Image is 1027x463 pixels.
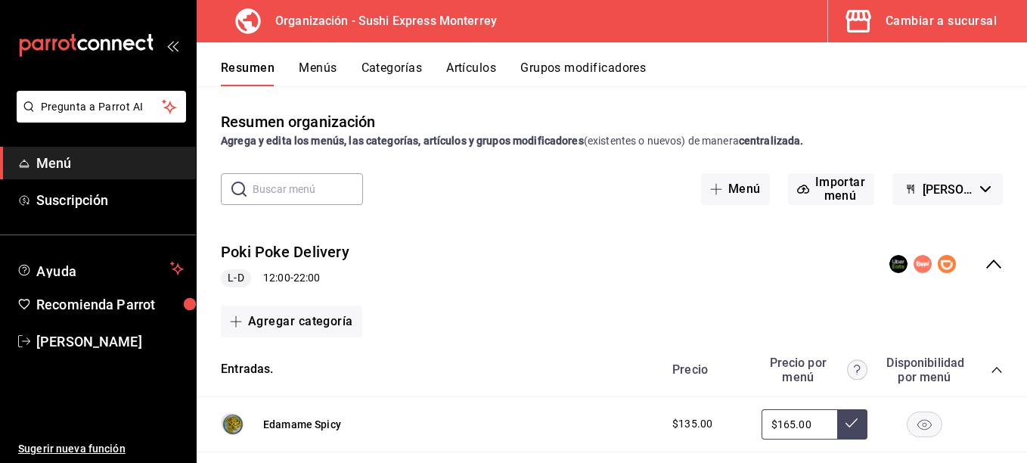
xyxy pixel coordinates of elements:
[221,61,275,86] button: Resumen
[36,153,184,173] span: Menú
[41,99,163,115] span: Pregunta a Parrot AI
[520,61,646,86] button: Grupos modificadores
[886,11,997,32] div: Cambiar a sucursal
[253,174,363,204] input: Buscar menú
[657,362,754,377] div: Precio
[361,61,423,86] button: Categorías
[221,135,584,147] strong: Agrega y edita los menús, las categorías, artículos y grupos modificadores
[18,441,184,457] span: Sugerir nueva función
[36,294,184,315] span: Recomienda Parrot
[36,259,164,278] span: Ayuda
[263,417,341,432] button: Edamame Spicy
[166,39,178,51] button: open_drawer_menu
[739,135,804,147] strong: centralizada.
[221,361,274,378] button: Entradas.
[197,229,1027,300] div: collapse-menu-row
[17,91,186,123] button: Pregunta a Parrot AI
[221,306,362,337] button: Agregar categoría
[36,331,184,352] span: [PERSON_NAME]
[221,110,376,133] div: Resumen organización
[923,182,974,197] span: [PERSON_NAME] (Borrador)
[762,356,867,384] div: Precio por menú
[221,61,1027,86] div: navigation tabs
[762,409,837,440] input: Sin ajuste
[788,173,875,205] button: Importar menú
[299,61,337,86] button: Menús
[221,133,1003,149] div: (existentes o nuevos) de manera
[892,173,1003,205] button: [PERSON_NAME] (Borrador)
[11,110,186,126] a: Pregunta a Parrot AI
[991,364,1003,376] button: collapse-category-row
[36,190,184,210] span: Suscripción
[672,416,712,432] span: $135.00
[221,269,349,287] div: 12:00 - 22:00
[886,356,962,384] div: Disponibilidad por menú
[221,241,349,263] button: Poki Poke Delivery
[446,61,496,86] button: Artículos
[701,173,770,205] button: Menú
[221,412,245,437] img: Preview
[222,270,250,286] span: L-D
[263,12,497,30] h3: Organización - Sushi Express Monterrey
